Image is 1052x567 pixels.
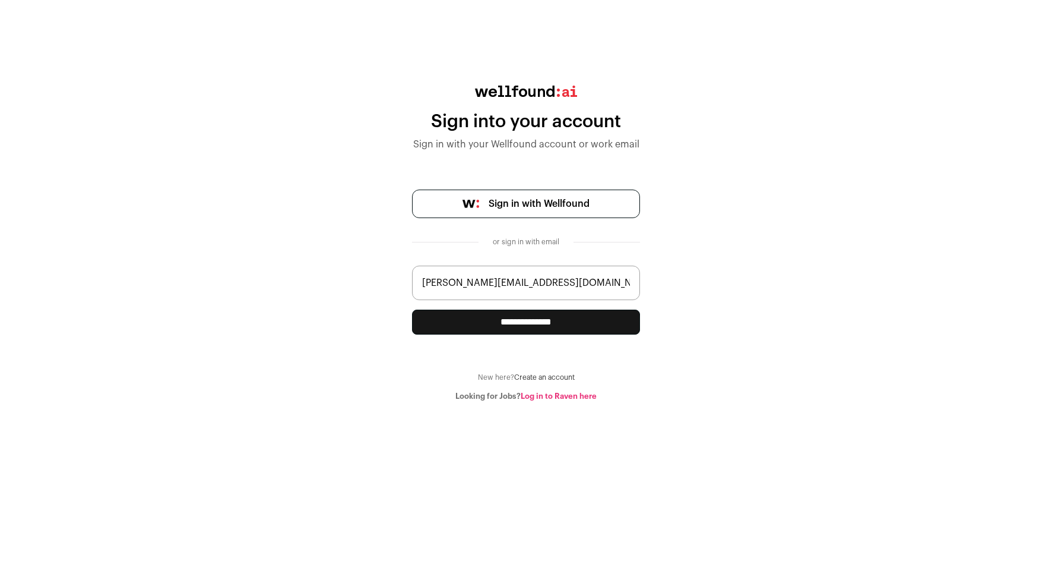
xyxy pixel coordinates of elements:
[462,200,479,208] img: wellfound-symbol-flush-black-fb3c872781a75f747ccb3a119075da62bfe97bd399995f84a933054e44a575c4.png
[412,137,640,152] div: Sign in with your Wellfound account or work email
[475,86,577,97] img: wellfound:ai
[412,190,640,218] a: Sign in with Wellfound
[514,374,575,381] a: Create an account
[412,111,640,133] div: Sign into your account
[412,392,640,401] div: Looking for Jobs?
[521,392,597,400] a: Log in to Raven here
[488,237,564,247] div: or sign in with email
[489,197,590,211] span: Sign in with Wellfound
[412,266,640,300] input: name@work-email.com
[412,373,640,382] div: New here?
